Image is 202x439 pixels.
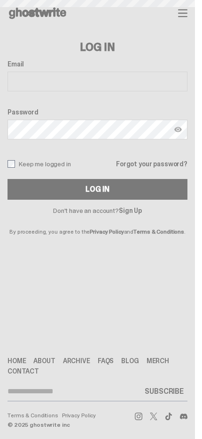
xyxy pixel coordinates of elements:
[8,108,187,116] label: Password
[133,228,184,236] a: Terms & Conditions
[119,206,142,215] a: Sign Up
[90,228,124,236] a: Privacy Policy
[8,160,15,168] input: Keep me logged in
[98,358,114,364] a: FAQs
[62,413,96,418] a: Privacy Policy
[8,368,39,374] a: Contact
[8,160,71,168] label: Keep me logged in
[121,358,139,364] a: Blog
[8,60,187,68] label: Email
[63,358,90,364] a: Archive
[147,358,169,364] a: Merch
[33,358,55,364] a: About
[85,186,109,193] div: Log In
[8,214,187,235] p: By proceeding, you agree to the and .
[141,382,187,401] button: SUBSCRIBE
[8,179,187,200] button: Log In
[116,161,187,167] a: Forgot your password?
[8,207,187,214] p: Don't have an account?
[8,413,58,418] a: Terms & Conditions
[8,422,70,428] div: © 2025 ghostwrite inc
[8,41,187,53] h3: Log In
[8,358,26,364] a: Home
[174,126,182,133] img: Show password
